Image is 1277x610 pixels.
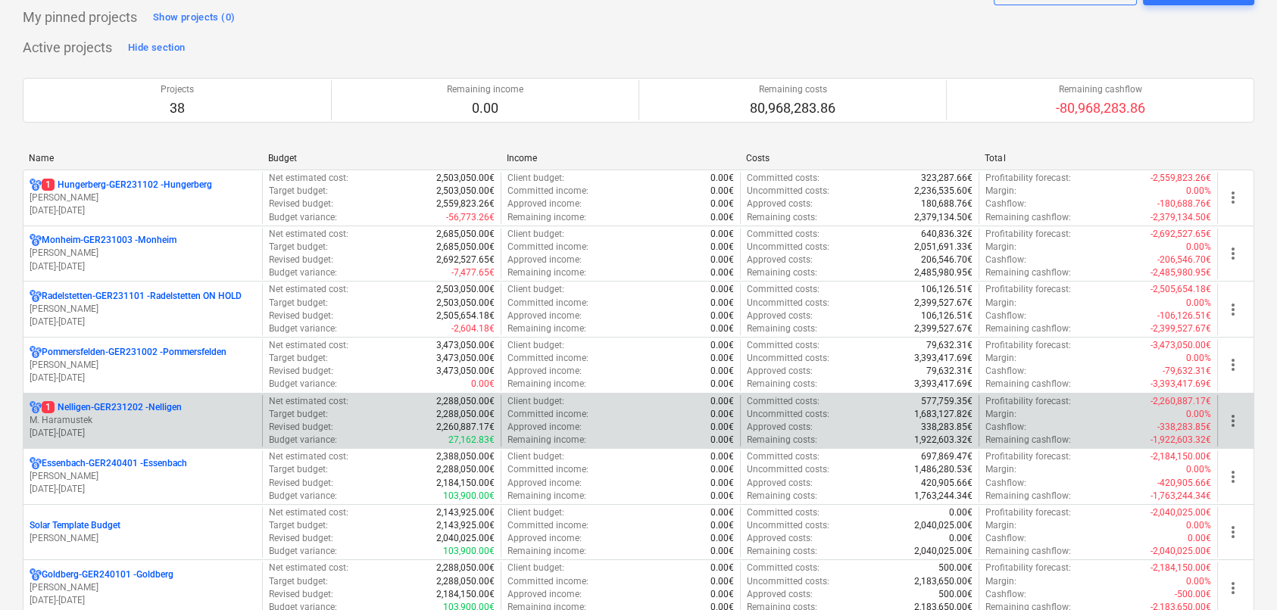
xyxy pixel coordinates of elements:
p: Net estimated cost : [269,228,348,241]
div: Project has multi currencies enabled [30,568,42,581]
p: Budget variance : [269,322,337,335]
p: -79,632.31€ [1163,365,1211,378]
p: Margin : [985,519,1016,532]
p: Committed income : [507,519,589,532]
p: 0.00€ [710,352,734,365]
p: Target budget : [269,519,328,532]
p: Margin : [985,352,1016,365]
p: Committed costs : [747,339,820,352]
p: Client budget : [507,172,564,185]
p: -420,905.66€ [1157,477,1211,490]
p: Cashflow : [985,477,1026,490]
p: Net estimated cost : [269,172,348,185]
p: [DATE] - [DATE] [30,316,256,328]
p: Margin : [985,185,1016,198]
p: 0.00€ [710,532,734,545]
div: Radelstetten-GER231101 -Radelstetten ON HOLD[PERSON_NAME][DATE]-[DATE] [30,290,256,328]
p: Margin : [985,297,1016,310]
div: Total [985,153,1212,163]
p: 2,503,050.00€ [436,185,495,198]
p: Uncommitted costs : [747,185,829,198]
p: Revised budget : [269,365,333,378]
p: -2,604.18€ [451,322,495,335]
p: 0.00€ [710,519,734,532]
p: 2,399,527.67€ [914,297,973,310]
p: 0.00€ [710,463,734,476]
div: Costs [746,153,973,163]
p: 103,900.00€ [443,545,495,558]
p: Goldberg-GER240101 - Goldberg [42,568,173,581]
span: 1 [42,401,55,413]
p: Revised budget : [269,198,333,210]
p: 2,559,823.26€ [436,198,495,210]
div: Goldberg-GER240101 -Goldberg[PERSON_NAME][DATE]-[DATE] [30,568,256,607]
p: Approved costs : [747,421,813,434]
p: 0.00% [1186,185,1211,198]
p: Revised budget : [269,532,333,545]
p: -80,968,283.86 [1056,99,1145,117]
p: Net estimated cost : [269,562,348,574]
div: Monheim-GER231003 -Monheim[PERSON_NAME][DATE]-[DATE] [30,234,256,272]
p: Remaining costs : [747,434,817,447]
p: Budget variance : [269,378,337,391]
p: 0.00€ [710,310,734,322]
p: -7,477.65€ [451,266,495,279]
p: [DATE] - [DATE] [30,427,256,440]
p: 2,040,025.00€ [914,545,973,558]
span: more_vert [1224,300,1242,319]
p: Remaining income : [507,545,586,558]
p: -2,399,527.67€ [1151,322,1211,335]
p: M. Haramustek [30,414,256,427]
p: -2,559,823.26€ [1151,172,1211,185]
p: Net estimated cost : [269,395,348,408]
p: 3,473,050.00€ [436,339,495,352]
p: -56,773.26€ [446,211,495,224]
p: 0.00€ [710,241,734,254]
p: 103,900.00€ [443,490,495,503]
p: -3,393,417.69€ [1151,378,1211,391]
p: Remaining cashflow : [985,378,1071,391]
p: Remaining cashflow : [985,322,1071,335]
p: Cashflow : [985,310,1026,322]
p: Approved costs : [747,532,813,545]
p: Revised budget : [269,477,333,490]
p: 27,162.83€ [448,434,495,447]
p: 2,288,050.00€ [436,562,495,574]
p: Cashflow : [985,254,1026,266]
p: 206,546.70€ [921,254,973,266]
p: 0.00€ [710,395,734,408]
p: 0.00€ [710,254,734,266]
p: 0.00€ [710,477,734,490]
p: Remaining income : [507,322,586,335]
p: Target budget : [269,241,328,254]
span: more_vert [1224,468,1242,486]
p: 338,283.85€ [921,421,973,434]
p: [PERSON_NAME] [30,359,256,372]
p: 0.00€ [710,228,734,241]
p: Active projects [23,39,112,57]
p: 2,051,691.33€ [914,241,973,254]
p: 2,184,150.00€ [436,477,495,490]
span: more_vert [1224,356,1242,374]
p: Net estimated cost : [269,506,348,519]
div: Chat Widget [1201,537,1277,610]
p: Budget variance : [269,545,337,558]
p: Committed costs : [747,450,820,463]
p: 0.00€ [710,339,734,352]
p: -2,040,025.00€ [1151,506,1211,519]
span: more_vert [1224,412,1242,430]
p: 2,503,050.00€ [436,283,495,296]
p: Margin : [985,408,1016,421]
p: Remaining costs : [747,490,817,503]
p: Remaining costs [750,83,835,96]
button: Hide section [124,36,189,60]
p: 80,968,283.86 [750,99,835,117]
p: Budget variance : [269,266,337,279]
p: Uncommitted costs : [747,463,829,476]
p: 3,393,417.69€ [914,378,973,391]
p: Committed income : [507,297,589,310]
p: 697,869.47€ [921,450,973,463]
p: 79,632.31€ [926,339,973,352]
div: Essenbach-GER240401 -Essenbach[PERSON_NAME][DATE]-[DATE] [30,457,256,496]
p: Hungerberg-GER231102 - Hungerberg [42,179,212,191]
